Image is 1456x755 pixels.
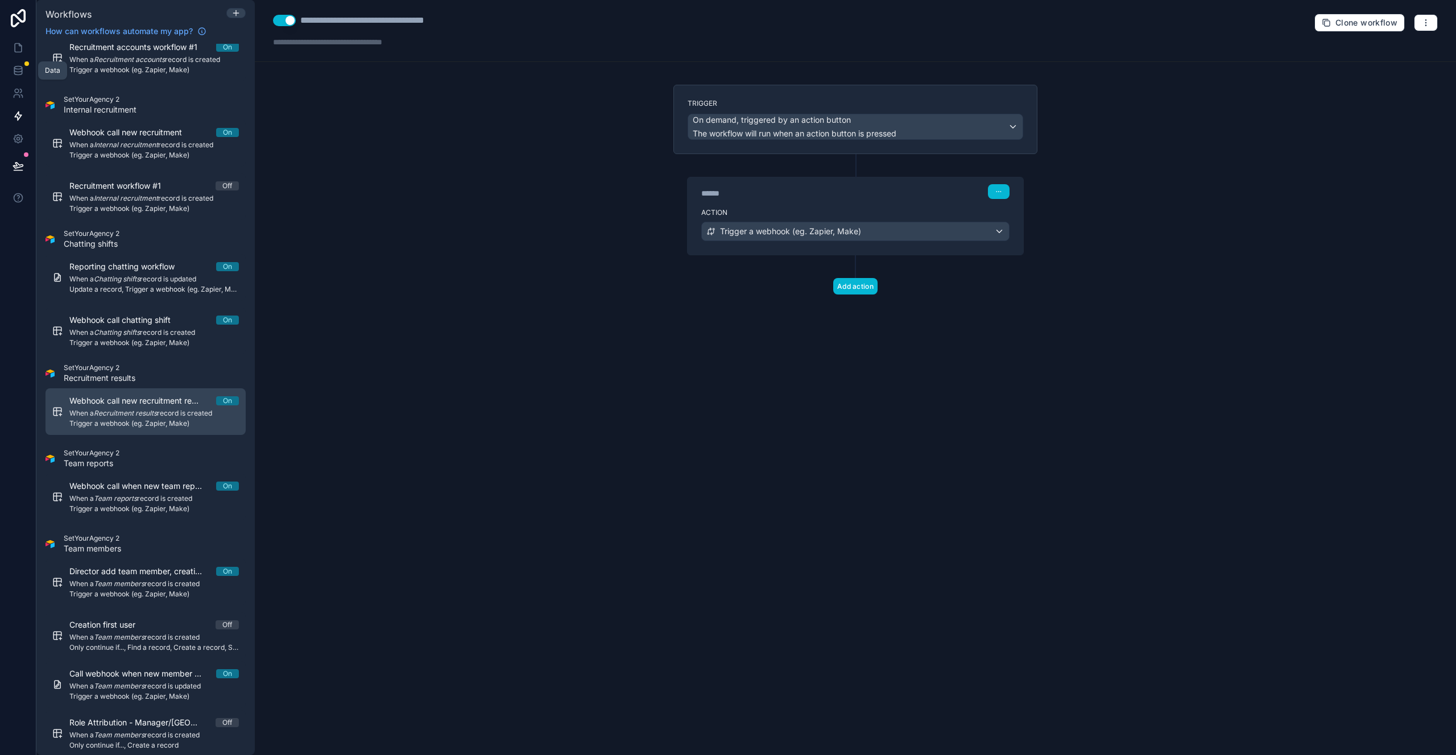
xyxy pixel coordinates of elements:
span: Trigger a webhook (eg. Zapier, Make) [720,226,861,237]
span: Clone workflow [1335,18,1397,28]
button: Clone workflow [1314,14,1405,32]
button: Add action [833,278,878,294]
a: How can workflows automate my app? [41,26,211,37]
span: Workflows [45,9,92,20]
label: Action [701,208,1010,217]
div: Data [45,66,60,75]
button: On demand, triggered by an action buttonThe workflow will run when an action button is pressed [688,114,1023,140]
span: On demand, triggered by an action button [693,114,851,126]
span: The workflow will run when an action button is pressed [693,128,896,138]
label: Trigger [688,99,1023,108]
button: Trigger a webhook (eg. Zapier, Make) [701,222,1010,241]
span: How can workflows automate my app? [45,26,193,37]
